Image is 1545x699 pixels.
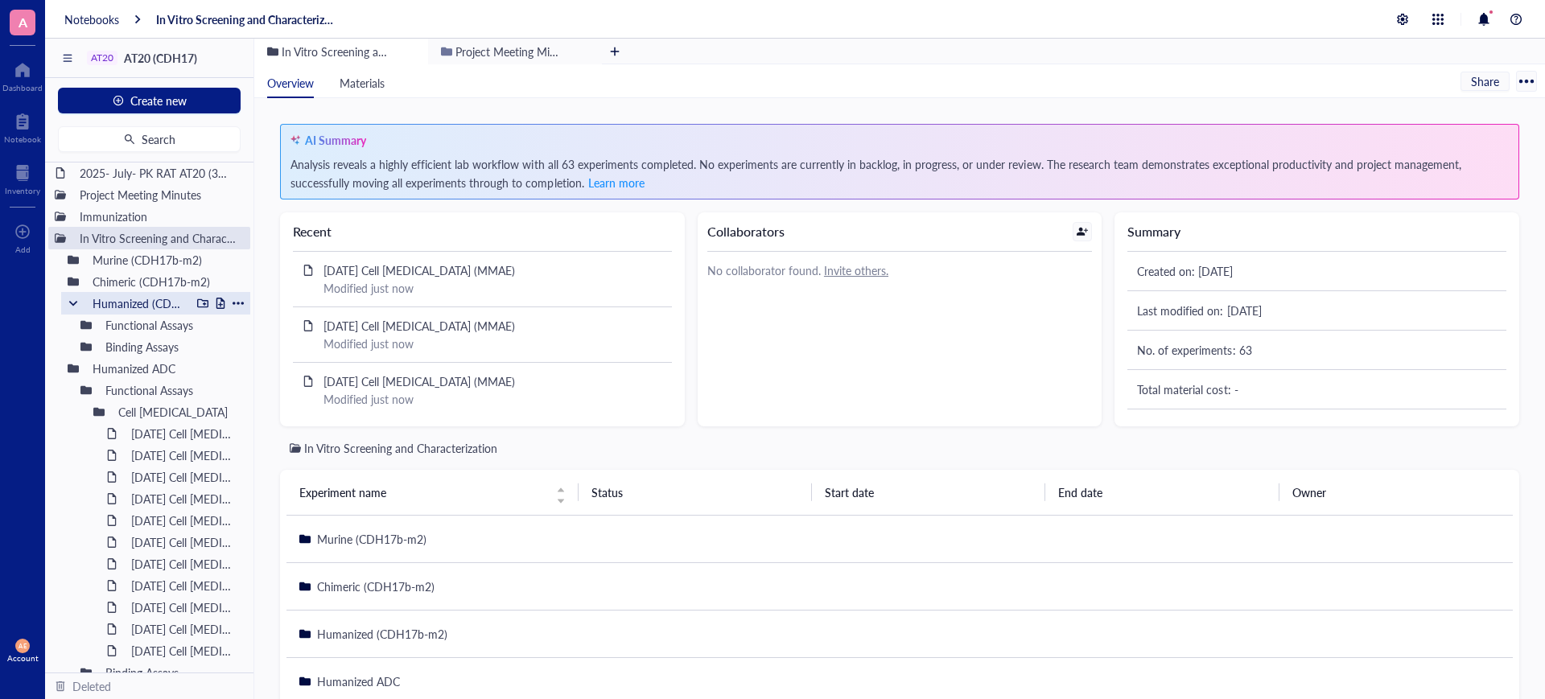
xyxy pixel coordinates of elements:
div: Binding Assays [98,661,244,684]
div: [DATE] Cell [MEDICAL_DATA] [124,466,244,488]
span: [DATE] Cell [MEDICAL_DATA] (MMAE) [323,373,515,389]
a: Notebooks [64,12,119,27]
div: No. of experiments: 63 [1137,341,1497,359]
th: Experiment name [286,470,579,515]
a: Inventory [5,160,40,195]
div: Humanized (CDH17b-m2) [85,292,191,315]
div: Immunization [72,205,244,228]
div: [DATE] Cell [MEDICAL_DATA] [124,553,244,575]
span: Humanized (CDH17b-m2) [317,626,447,642]
span: [DATE] Cell [MEDICAL_DATA] (MMAE) [323,318,515,334]
div: Last modified on: [DATE] [1137,302,1497,319]
div: Murine (CDH17b-m2) [85,249,244,271]
a: In Vitro Screening and Characterization [156,12,338,27]
button: Search [58,126,241,152]
span: AT20 (CDH17) [124,50,197,66]
div: Collaborators [707,222,785,241]
span: Materials [340,75,385,91]
div: Dashboard [2,83,43,93]
div: No collaborator found. [707,261,1093,279]
div: Functional Assays [98,379,244,401]
div: Modified just now [323,390,662,408]
span: Learn more [588,175,645,191]
span: Humanized ADC [317,673,400,689]
span: Search [142,133,175,146]
div: [DATE] Cell [MEDICAL_DATA] [124,531,244,553]
span: Share [1471,74,1499,88]
span: Murine (CDH17b-m2) [317,531,426,547]
div: [DATE] Cell [MEDICAL_DATA] (MMAE) [124,618,244,640]
u: Invite others. [824,262,888,278]
th: Owner [1279,470,1513,515]
div: Functional Assays [98,314,244,336]
div: Analysis reveals a highly efficient lab workflow with all 63 experiments completed. No experiment... [290,155,1509,192]
div: [DATE] Cell [MEDICAL_DATA] [124,639,244,662]
div: [DATE] Cell [MEDICAL_DATA] (MMAE) [124,596,244,619]
div: In Vitro Screening and Characterization [72,227,244,249]
div: Account [7,653,39,663]
div: [DATE] Cell [MEDICAL_DATA] [124,444,244,467]
span: Create new [130,94,187,107]
div: Add [15,245,31,254]
div: [DATE] Cell [MEDICAL_DATA] [124,487,244,510]
div: Created on: [DATE] [1137,262,1497,280]
div: Total material cost: - [1137,380,1497,398]
div: [DATE] Cell [MEDICAL_DATA] [124,422,244,445]
div: 2025- July- PK RAT AT20 (3mg/kg; 6mg/kg & 9mg/kg) [72,162,244,184]
div: In Vitro Screening and Characterization [304,439,497,457]
div: Inventory [5,186,40,195]
div: Deleted [72,677,111,695]
span: Overview [267,75,314,91]
th: End date [1045,470,1279,515]
span: [DATE] Cell [MEDICAL_DATA] (MMAE) [323,262,515,278]
div: Notebook [4,134,41,144]
span: Experiment name [299,483,546,501]
div: Chimeric (CDH17b-m2) [85,270,244,293]
div: [DATE] Cell [MEDICAL_DATA] [124,509,244,532]
div: Modified just now [323,279,662,297]
div: Binding Assays [98,335,244,358]
th: Status [579,470,812,515]
div: Modified just now [323,335,662,352]
div: Project Meeting Minutes [72,183,244,206]
div: [DATE] Cell [MEDICAL_DATA] (MMAE) [124,574,244,597]
a: Notebook [4,109,41,144]
div: Humanized ADC [85,357,244,380]
div: Summary [1127,222,1506,241]
button: Create new [58,88,241,113]
span: A [19,12,27,32]
span: AE [19,642,27,649]
span: Chimeric (CDH17b-m2) [317,578,435,594]
div: AT20 [91,52,113,64]
a: Dashboard [2,57,43,93]
button: Learn more [587,173,645,192]
div: Recent [293,222,672,241]
div: Cell [MEDICAL_DATA] [111,401,244,423]
div: AI Summary [305,131,366,149]
button: Share [1461,72,1510,91]
th: Start date [812,470,1045,515]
